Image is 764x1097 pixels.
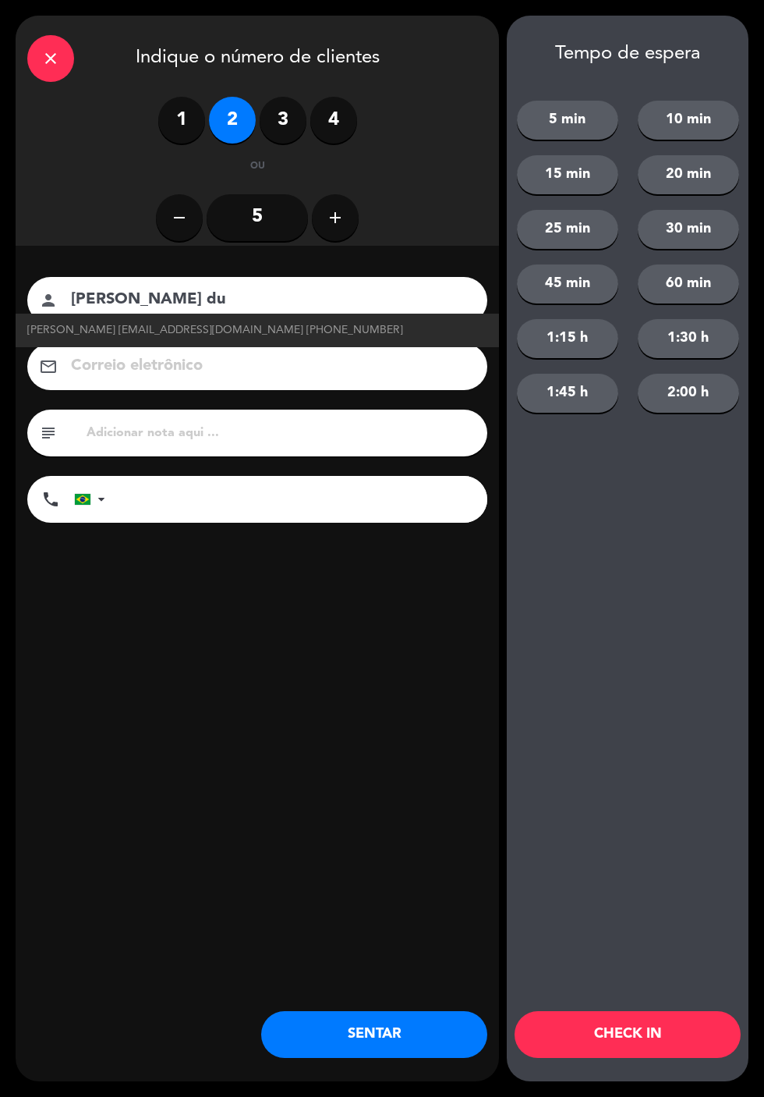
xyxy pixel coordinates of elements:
[638,210,739,249] button: 30 min
[638,155,739,194] button: 20 min
[232,159,283,175] div: ou
[260,97,306,144] label: 3
[507,43,748,66] div: Tempo de espera
[209,97,256,144] label: 2
[39,424,58,442] i: subject
[69,286,467,314] input: nome do cliente
[85,422,476,444] input: Adicionar nota aqui ...
[638,264,739,304] button: 60 min
[41,490,60,509] i: phone
[158,97,205,144] label: 1
[27,321,403,339] span: [PERSON_NAME] [EMAIL_ADDRESS][DOMAIN_NAME] [PHONE_NUMBER]
[312,194,359,241] button: add
[156,194,203,241] button: remove
[517,101,618,140] button: 5 min
[39,291,58,310] i: person
[261,1011,487,1058] button: SENTAR
[517,155,618,194] button: 15 min
[517,319,618,358] button: 1:15 h
[326,208,345,227] i: add
[310,97,357,144] label: 4
[69,353,467,380] input: Correio eletrônico
[515,1011,741,1058] button: CHECK IN
[517,264,618,304] button: 45 min
[16,16,499,97] div: Indique o número de clientes
[638,319,739,358] button: 1:30 h
[638,101,739,140] button: 10 min
[75,477,111,522] div: Brazil (Brasil): +55
[41,49,60,68] i: close
[638,374,739,413] button: 2:00 h
[39,357,58,376] i: email
[170,208,189,227] i: remove
[517,210,618,249] button: 25 min
[517,374,618,413] button: 1:45 h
